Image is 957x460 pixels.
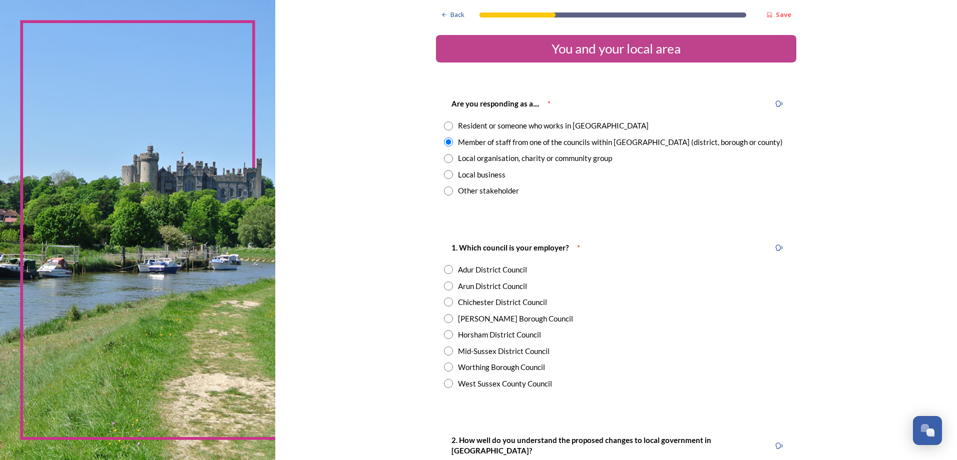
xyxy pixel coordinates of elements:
div: [PERSON_NAME] Borough Council [458,313,573,324]
div: Arun District Council [458,280,527,292]
div: Mid-Sussex District Council [458,345,550,357]
div: Adur District Council [458,264,527,275]
div: Other stakeholder [458,185,519,196]
button: Open Chat [913,416,942,445]
div: Local business [458,169,506,180]
div: Worthing Borough Council [458,361,545,373]
strong: 1. Which council is your employer? [451,243,569,252]
div: Member of staff from one of the councils within [GEOGRAPHIC_DATA] (district, borough or county) [458,136,783,148]
div: West Sussex County Council [458,378,552,389]
div: Resident or someone who works in [GEOGRAPHIC_DATA] [458,120,649,131]
span: Back [450,10,464,19]
div: Local organisation, charity or community group [458,152,612,164]
strong: Save [776,10,791,19]
strong: Are you responding as a.... [451,99,539,108]
strong: 2. How well do you understand the proposed changes to local government in [GEOGRAPHIC_DATA]? [451,435,713,455]
div: Chichester District Council [458,296,547,308]
div: Horsham District Council [458,329,541,340]
div: You and your local area [440,39,792,58]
